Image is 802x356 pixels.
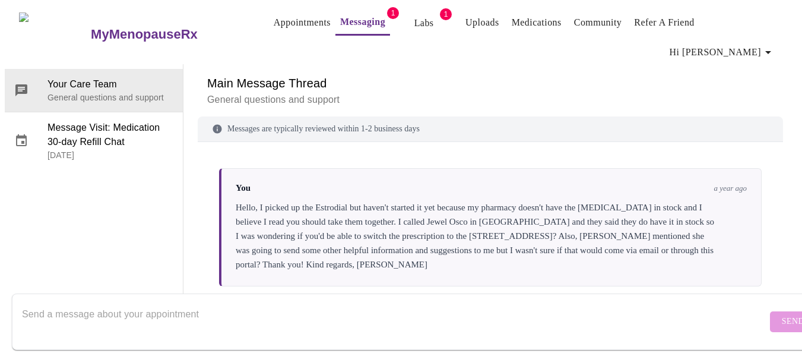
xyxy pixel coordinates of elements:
[90,14,245,55] a: MyMenopauseRx
[670,44,775,61] span: Hi [PERSON_NAME]
[634,14,695,31] a: Refer a Friend
[461,11,504,34] button: Uploads
[47,77,173,92] span: Your Care Team
[19,12,90,57] img: MyMenopauseRx Logo
[574,14,622,31] a: Community
[414,15,434,31] a: Labs
[387,7,399,19] span: 1
[47,92,173,103] p: General questions and support
[629,11,699,34] button: Refer a Friend
[22,303,767,341] textarea: Send a message about your appointment
[274,14,331,31] a: Appointments
[236,183,251,193] span: You
[5,69,183,112] div: Your Care TeamGeneral questions and support
[236,200,747,272] div: Hello, I picked up the Estrodial but haven't started it yet because my pharmacy doesn't have the ...
[405,11,443,35] button: Labs
[714,184,747,193] span: a year ago
[465,14,499,31] a: Uploads
[440,8,452,20] span: 1
[335,10,390,36] button: Messaging
[569,11,627,34] button: Community
[5,112,183,169] div: Message Visit: Medication 30-day Refill Chat[DATE]
[47,121,173,149] span: Message Visit: Medication 30-day Refill Chat
[91,27,198,42] h3: MyMenopauseRx
[507,11,566,34] button: Medications
[665,40,780,64] button: Hi [PERSON_NAME]
[47,149,173,161] p: [DATE]
[340,14,385,30] a: Messaging
[269,11,335,34] button: Appointments
[207,93,774,107] p: General questions and support
[207,74,774,93] h6: Main Message Thread
[198,116,783,142] div: Messages are typically reviewed within 1-2 business days
[512,14,562,31] a: Medications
